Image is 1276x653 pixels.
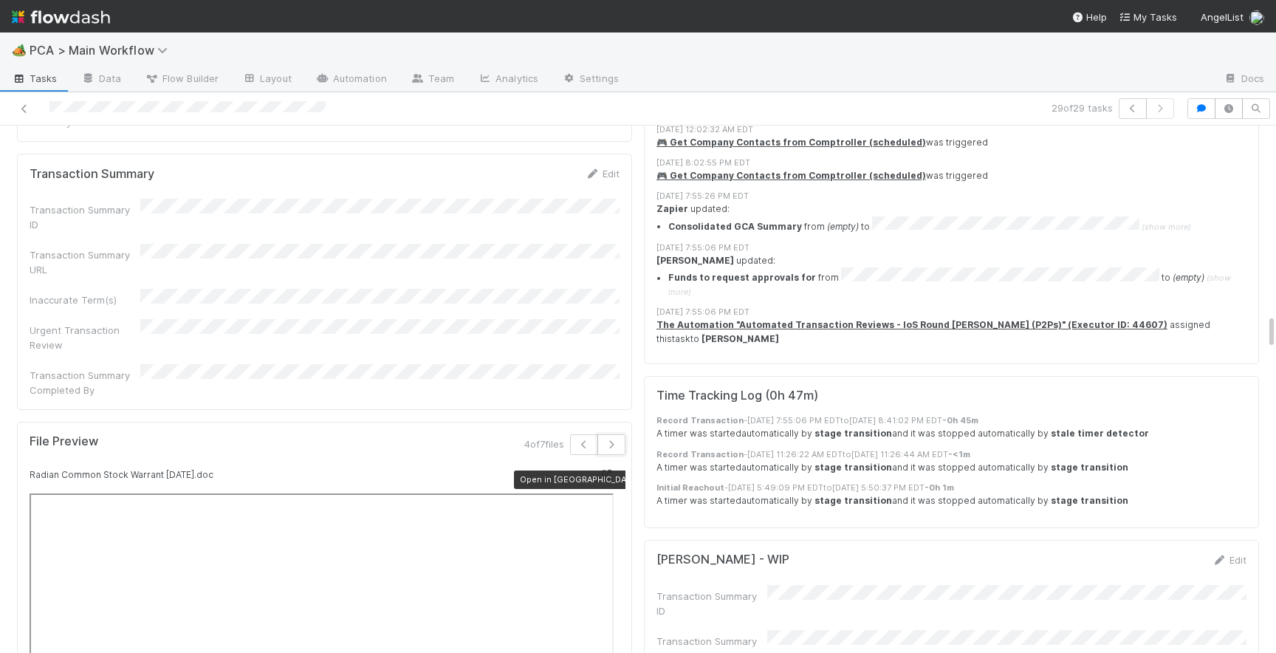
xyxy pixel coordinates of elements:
[1142,222,1191,232] span: (show more)
[656,170,926,181] a: 🎮 Get Company Contacts from Comptroller (scheduled)
[656,415,744,425] strong: Record Transaction
[1249,10,1264,25] img: avatar_ba0ef937-97b0-4cb1-a734-c46f876909ef.png
[30,247,140,277] div: Transaction Summary URL
[12,71,58,86] span: Tasks
[668,221,802,232] strong: Consolidated GCA Summary
[30,202,140,232] div: Transaction Summary ID
[1051,495,1128,506] strong: stage transition
[656,203,688,214] strong: Zapier
[30,469,213,480] small: Radian Common Stock Warrant [DATE].doc
[656,461,1246,474] div: A timer was started automatically by and it was stopped automatically by
[656,319,1167,330] a: The Automation "Automated Transaction Reviews - IoS Round [PERSON_NAME] (P2Ps)" (Executor ID: 44607)
[948,449,970,459] strong: - <1m
[524,437,564,451] span: 4 of 7 files
[30,368,140,397] div: Transaction Summary Completed By
[30,323,140,352] div: Urgent Transaction Review
[668,216,1246,234] summary: Consolidated GCA Summary from (empty) to (show more)
[656,123,1246,136] div: [DATE] 12:02:32 AM EDT
[656,589,767,618] div: Transaction Summary ID
[656,202,1246,233] div: updated:
[656,448,1246,461] div: - [DATE] 11:26:22 AM EDT to [DATE] 11:26:44 AM EDT
[668,273,1231,297] span: (show more)
[550,68,631,92] a: Settings
[69,68,133,92] a: Data
[1212,554,1246,566] a: Edit
[1119,11,1177,23] span: My Tasks
[145,71,219,86] span: Flow Builder
[1201,11,1244,23] span: AngelList
[656,137,926,148] a: 🎮 Get Company Contacts from Comptroller (scheduled)
[656,242,1246,254] div: [DATE] 7:55:06 PM EDT
[656,494,1246,507] div: A timer was started automatically by and it was stopped automatically by
[656,254,1246,299] div: updated:
[1071,10,1107,24] div: Help
[656,553,789,567] h5: [PERSON_NAME] - WIP
[656,427,1246,440] div: A timer was started automatically by and it was stopped automatically by
[656,414,1246,427] div: - [DATE] 7:55:06 PM EDT to [DATE] 8:41:02 PM EDT
[656,190,1246,202] div: [DATE] 7:55:26 PM EDT
[399,68,466,92] a: Team
[1052,100,1113,115] span: 29 of 29 tasks
[942,415,978,425] strong: - 0h 45m
[1173,273,1204,284] em: (empty)
[230,68,303,92] a: Layout
[12,4,110,30] img: logo-inverted-e16ddd16eac7371096b0.svg
[668,273,816,284] strong: Funds to request approvals for
[668,267,1246,298] summary: Funds to request approvals for from to (empty) (show more)
[1051,462,1128,473] strong: stage transition
[585,168,620,180] a: Edit
[30,43,175,58] span: PCA > Main Workflow
[656,389,818,403] h5: Time Tracking Log ( 0h 47m )
[133,68,230,92] a: Flow Builder
[30,167,154,182] h5: Transaction Summary
[1212,68,1276,92] a: Docs
[814,495,892,506] strong: stage transition
[656,169,1246,182] div: was triggered
[656,482,724,493] strong: Initial Reachout
[656,157,1246,169] div: [DATE] 8:02:55 PM EDT
[303,68,399,92] a: Automation
[827,221,859,232] em: (empty)
[656,255,734,266] strong: [PERSON_NAME]
[656,449,744,459] strong: Record Transaction
[656,482,1246,494] div: - [DATE] 5:49:09 PM EDT to [DATE] 5:50:37 PM EDT
[925,482,954,493] strong: - 0h 1m
[1119,10,1177,24] a: My Tasks
[814,428,892,439] strong: stage transition
[656,306,1246,318] div: [DATE] 7:55:06 PM EDT
[702,333,779,344] strong: [PERSON_NAME]
[466,68,550,92] a: Analytics
[12,44,27,56] span: 🏕️
[30,434,98,449] h5: File Preview
[1051,428,1149,439] strong: stale timer detector
[814,462,892,473] strong: stage transition
[30,293,140,307] div: Inaccurate Term(s)
[656,136,1246,149] div: was triggered
[656,318,1246,346] div: assigned this task to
